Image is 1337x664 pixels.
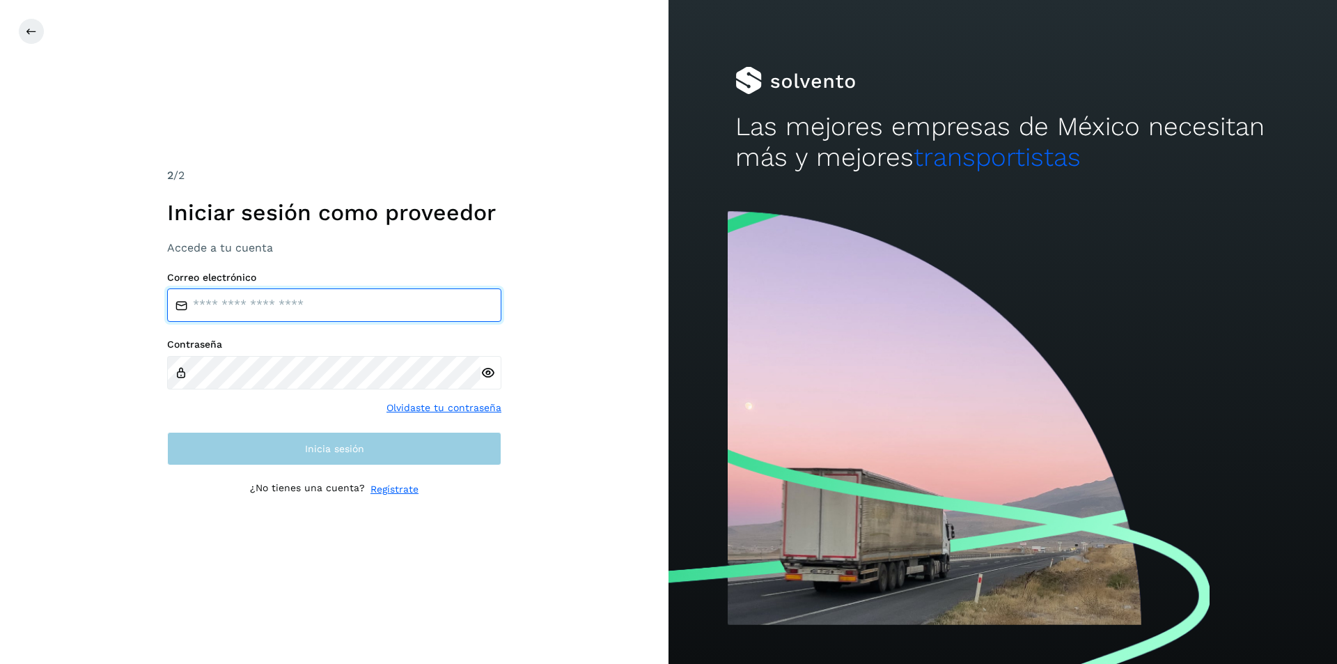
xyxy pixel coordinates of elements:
[735,111,1270,173] h2: Las mejores empresas de México necesitan más y mejores
[167,169,173,182] span: 2
[167,272,501,284] label: Correo electrónico
[167,199,501,226] h1: Iniciar sesión como proveedor
[167,432,501,465] button: Inicia sesión
[167,339,501,350] label: Contraseña
[370,482,419,497] a: Regístrate
[167,167,501,184] div: /2
[250,482,365,497] p: ¿No tienes una cuenta?
[386,401,501,415] a: Olvidaste tu contraseña
[305,444,364,454] span: Inicia sesión
[914,142,1081,172] span: transportistas
[167,241,501,254] h3: Accede a tu cuenta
